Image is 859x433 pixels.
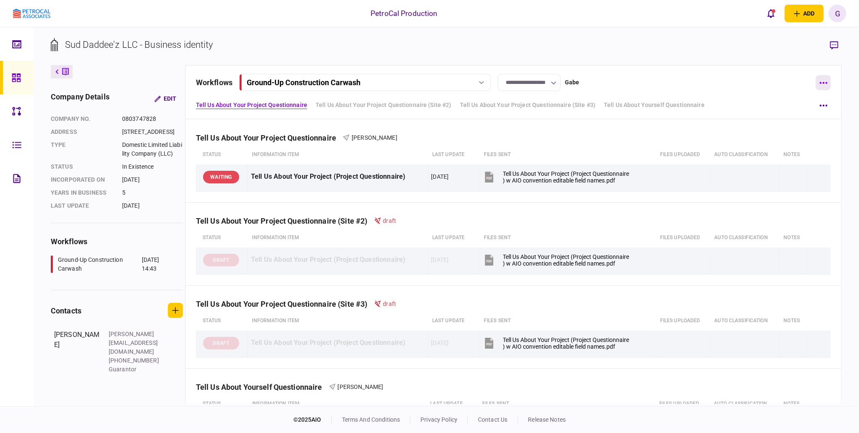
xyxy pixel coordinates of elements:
div: [DATE] [122,201,183,210]
th: notes [779,394,807,414]
div: years in business [51,188,114,197]
div: [STREET_ADDRESS] [122,128,183,136]
div: PetroCal Production [371,8,438,19]
div: Gabe [565,78,580,87]
div: Tell Us About Your Project Questionnaire (Site #2) [196,216,374,225]
th: status [196,145,248,164]
span: [PERSON_NAME] [338,383,384,390]
div: workflows [51,236,183,247]
div: Ground-Up Construction Carwash [247,78,360,87]
div: © 2025 AIO [293,415,332,424]
div: Tell Us About Your Project (Project Questionnaire) w AIO convention editable field names.pdf [503,253,630,267]
div: [PHONE_NUMBER] [109,356,163,365]
th: notes [780,311,807,331]
div: [DATE] [431,172,449,181]
th: Files uploaded [656,145,710,164]
img: client company logo [13,9,50,18]
th: Files uploaded [656,228,710,248]
button: open adding identity options [785,5,824,22]
a: contact us [478,416,507,423]
th: status [196,394,248,414]
a: Tell Us About Your Project Questionnaire (Site #2) [316,101,452,110]
th: Information item [248,228,428,248]
div: Tell Us About Your Project (Project Questionnaire) w AIO convention editable field names.pdf [503,336,630,350]
div: DRAFT [203,337,239,350]
th: Information item [248,311,428,331]
div: Tell Us About Your Project (Project Questionnaire) w AIO convention editable field names.pdf [503,170,630,184]
div: 0803747828 [122,115,183,123]
div: Tell Us About Your Project (Project Questionnaire) [251,167,425,186]
div: WAITING [203,171,239,183]
th: notes [780,228,807,248]
div: incorporated on [51,175,114,184]
th: files sent [480,311,656,331]
div: draft [374,216,397,225]
a: Tell Us About Yourself Questionnaire [604,101,705,110]
th: auto classification [710,228,780,248]
div: [DATE] [122,175,183,184]
th: last update [428,145,480,164]
button: G [829,5,846,22]
div: Tell Us About Yourself Questionnaire [196,383,329,391]
th: notes [780,145,807,164]
div: [DATE] [431,256,449,264]
div: Sud Daddee'z LLC - Business identity [65,38,213,52]
div: Ground-Up Construction Carwash [58,256,140,273]
div: draft [374,300,397,308]
div: [DATE] 14:43 [142,256,172,273]
div: DRAFT [203,254,239,266]
div: Guarantor [109,365,163,374]
a: privacy policy [420,416,457,423]
button: open notifications list [762,5,780,22]
th: Files uploaded [656,311,710,331]
a: Tell Us About Your Project Questionnaire (Site #3) [460,101,596,110]
th: auto classification [710,394,779,414]
th: last update [428,311,480,331]
button: Tell Us About Your Project (Project Questionnaire) w AIO convention editable field names.pdf [483,334,630,352]
th: files sent [480,228,656,248]
th: files sent [480,145,656,164]
div: workflows [196,77,232,88]
th: Files uploaded [655,394,710,414]
button: Edit [148,91,183,106]
div: Tell Us About Your Project Questionnaire [196,133,343,142]
button: Ground-Up Construction Carwash [239,74,491,91]
a: terms and conditions [342,416,400,423]
div: company no. [51,115,114,123]
div: [PERSON_NAME][EMAIL_ADDRESS][DOMAIN_NAME] [109,330,163,356]
div: Tell Us About Your Project (Project Questionnaire) [251,334,425,352]
div: In Existence [122,162,183,171]
a: Ground-Up Construction Carwash[DATE] 14:43 [51,256,172,273]
div: contacts [51,305,81,316]
th: files sent [478,394,655,414]
th: status [196,311,248,331]
div: Domestic Limited Liability Company (LLC) [122,141,183,158]
div: 5 [122,188,183,197]
a: Tell Us About Your Project Questionnaire [196,101,307,110]
div: [PERSON_NAME] [54,330,100,374]
div: address [51,128,114,136]
th: auto classification [710,145,780,164]
th: last update [426,394,478,414]
div: [DATE] [431,339,449,347]
span: [PERSON_NAME] [352,134,397,141]
th: last update [428,228,480,248]
div: company details [51,91,110,106]
button: Tell Us About Your Project (Project Questionnaire) w AIO convention editable field names.pdf [483,167,630,186]
th: status [196,228,248,248]
div: last update [51,201,114,210]
button: Tell Us About Your Project (Project Questionnaire) w AIO convention editable field names.pdf [483,250,630,269]
th: auto classification [710,311,780,331]
div: Type [51,141,114,158]
div: Tell Us About Your Project Questionnaire (Site #3) [196,300,374,308]
th: Information item [248,145,428,164]
th: Information item [248,394,426,414]
div: Tell Us About Your Project (Project Questionnaire) [251,250,425,269]
div: status [51,162,114,171]
a: release notes [528,416,566,423]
